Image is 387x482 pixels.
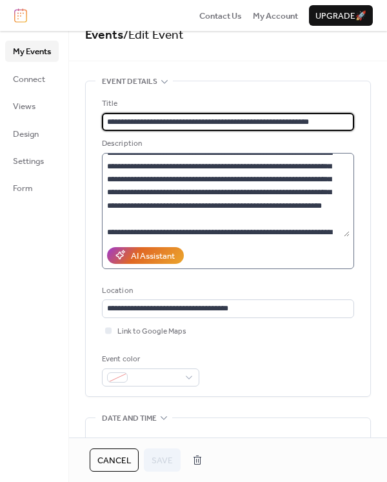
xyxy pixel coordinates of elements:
[117,325,186,338] span: Link to Google Maps
[14,8,27,23] img: logo
[5,41,59,61] a: My Events
[85,23,123,47] a: Events
[13,128,39,141] span: Design
[5,177,59,198] a: Form
[13,100,35,113] span: Views
[102,434,140,447] div: Start date
[309,5,373,26] button: Upgrade🚀
[102,412,157,425] span: Date and time
[5,150,59,171] a: Settings
[13,182,33,195] span: Form
[13,45,51,58] span: My Events
[5,68,59,89] a: Connect
[102,97,352,110] div: Title
[5,123,59,144] a: Design
[199,9,242,22] a: Contact Us
[199,10,242,23] span: Contact Us
[102,353,197,366] div: Event color
[131,250,175,263] div: AI Assistant
[253,9,298,22] a: My Account
[97,454,131,467] span: Cancel
[13,73,45,86] span: Connect
[102,285,352,297] div: Location
[123,23,184,47] span: / Edit Event
[102,75,157,88] span: Event details
[107,247,184,264] button: AI Assistant
[13,155,44,168] span: Settings
[253,10,298,23] span: My Account
[102,137,352,150] div: Description
[315,10,366,23] span: Upgrade 🚀
[5,95,59,116] a: Views
[90,448,139,472] button: Cancel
